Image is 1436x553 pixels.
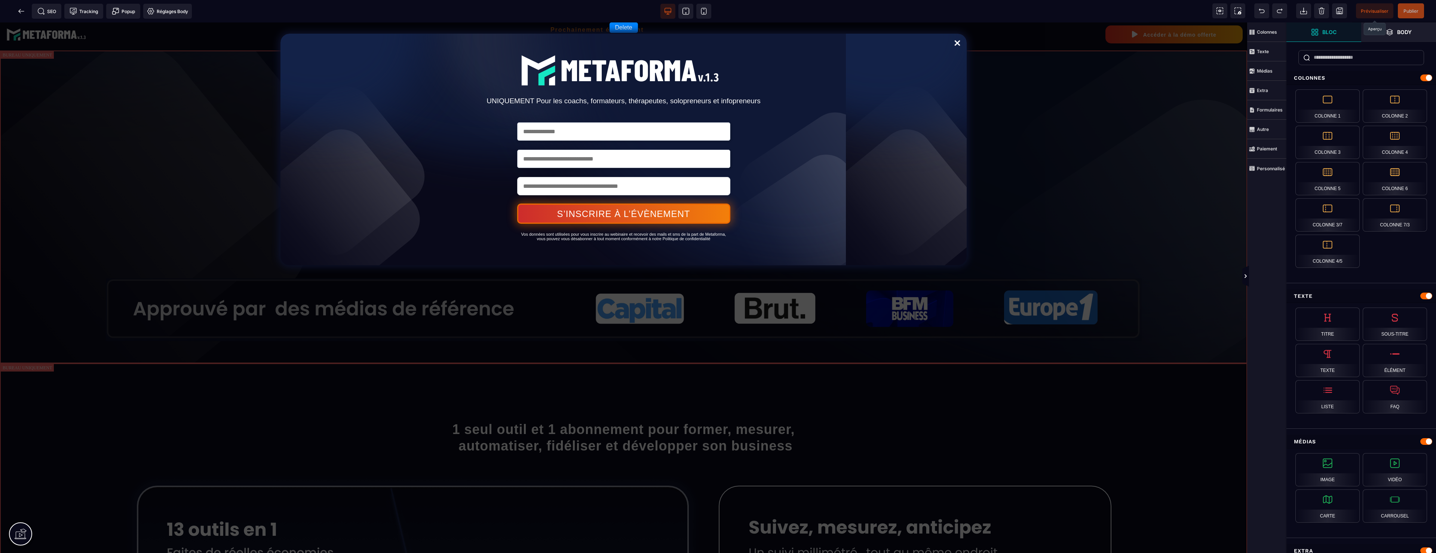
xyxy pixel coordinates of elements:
[37,7,56,15] span: SEO
[1286,435,1436,449] div: Médias
[1332,3,1347,18] span: Enregistrer
[1322,29,1337,35] strong: Bloc
[660,4,675,19] span: Voir bureau
[520,26,727,69] img: 8fa9e2e868b1947d56ac74b6bb2c0e33_logo-meta-v1-2.fcd3b35b.svg
[1295,344,1360,377] div: Texte
[1397,29,1412,35] strong: Body
[1363,89,1427,123] div: Colonne 2
[1314,3,1329,18] span: Nettoyage
[1361,8,1389,14] span: Prévisualiser
[1257,88,1268,93] strong: Extra
[1363,198,1427,232] div: Colonne 7/3
[143,4,192,19] span: Favicon
[1403,8,1418,14] span: Publier
[1295,235,1360,268] div: Colonne 4/5
[1254,3,1269,18] span: Défaire
[1286,22,1361,42] span: Ouvrir les blocs
[1272,3,1287,18] span: Rétablir
[517,181,730,201] button: S’INSCRIRE À L’ÉVÈNEMENT
[1247,120,1286,139] span: Autre
[1363,489,1427,523] div: Carrousel
[1363,453,1427,486] div: Vidéo
[1295,453,1360,486] div: Image
[70,7,98,15] span: Tracking
[1257,126,1269,132] strong: Autre
[1230,3,1245,18] span: Capture d'écran
[1257,29,1277,35] strong: Colonnes
[1247,22,1286,42] span: Colonnes
[1247,139,1286,159] span: Paiement
[1247,159,1286,178] span: Personnalisé
[14,4,29,19] span: Retour
[1257,68,1273,74] strong: Médias
[106,4,140,19] span: Créer une alerte modale
[1295,89,1360,123] div: Colonne 1
[1247,61,1286,81] span: Médias
[1247,42,1286,61] span: Texte
[517,206,730,222] h2: Vos données sont utilisées pour vous inscrire au webinaire et recevoir des mails et sms de la par...
[1286,289,1436,303] div: Texte
[1361,22,1436,42] span: Ouvrir les calques
[112,7,135,15] span: Popup
[1295,308,1360,341] div: Titre
[1257,49,1269,54] strong: Texte
[1295,162,1360,195] div: Colonne 5
[1363,162,1427,195] div: Colonne 6
[1295,380,1360,413] div: Liste
[1363,308,1427,341] div: Sous-titre
[1363,380,1427,413] div: FAQ
[147,7,188,15] span: Réglages Body
[950,13,965,30] a: Close
[1295,198,1360,232] div: Colonne 3/7
[1247,81,1286,100] span: Extra
[328,71,919,87] h2: UNIQUEMENT Pour les coachs, formateurs, thérapeutes, solopreneurs et infopreneurs
[1286,71,1436,85] div: Colonnes
[1286,265,1294,288] span: Afficher les vues
[1247,100,1286,120] span: Formulaires
[1257,146,1277,152] strong: Paiement
[64,4,103,19] span: Code de suivi
[1295,126,1360,159] div: Colonne 3
[1296,3,1311,18] span: Importer
[1363,344,1427,377] div: Élément
[1398,3,1424,18] span: Enregistrer le contenu
[1257,166,1285,171] strong: Personnalisé
[1257,107,1283,113] strong: Formulaires
[678,4,693,19] span: Voir tablette
[1295,489,1360,523] div: Carte
[1356,3,1393,18] span: Aperçu
[1363,126,1427,159] div: Colonne 4
[696,4,711,19] span: Voir mobile
[1212,3,1227,18] span: Voir les composants
[32,4,61,19] span: Métadata SEO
